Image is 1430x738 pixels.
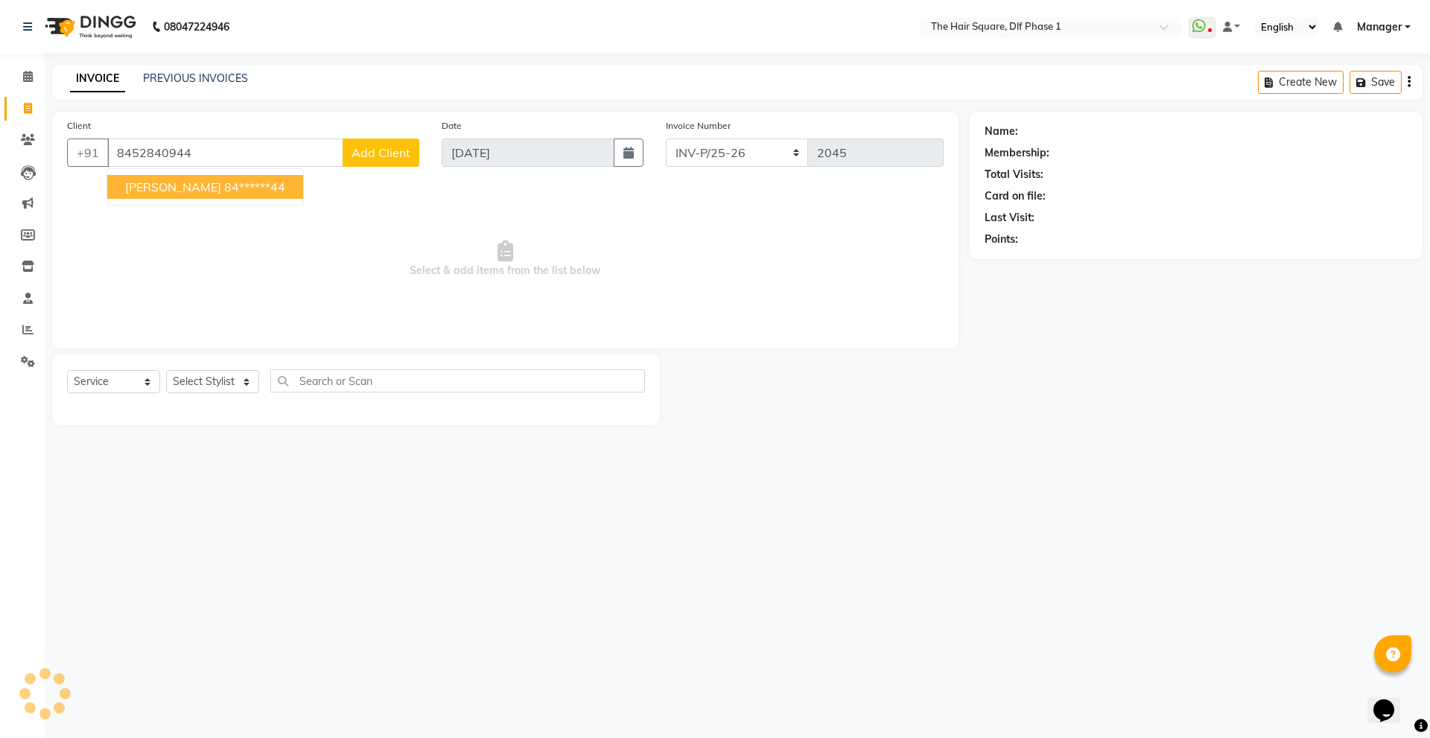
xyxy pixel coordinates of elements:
button: Add Client [343,139,419,167]
input: Search by Name/Mobile/Email/Code [107,139,343,167]
span: Manager [1357,19,1402,35]
div: Last Visit: [985,210,1035,226]
iframe: chat widget [1367,678,1415,723]
span: Select & add items from the list below [67,185,944,334]
button: Save [1350,71,1402,94]
div: Membership: [985,145,1049,161]
div: Card on file: [985,188,1046,204]
label: Invoice Number [666,119,731,133]
button: +91 [67,139,109,167]
div: Points: [985,232,1018,247]
img: logo [38,6,140,48]
div: Name: [985,124,1018,139]
span: [PERSON_NAME] [125,179,221,194]
span: Add Client [352,145,410,160]
input: Search or Scan [270,369,645,392]
div: Total Visits: [985,167,1043,182]
label: Client [67,119,91,133]
label: Date [442,119,462,133]
b: 08047224946 [164,6,229,48]
button: Create New [1258,71,1344,94]
a: INVOICE [70,66,125,92]
a: PREVIOUS INVOICES [143,71,248,85]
